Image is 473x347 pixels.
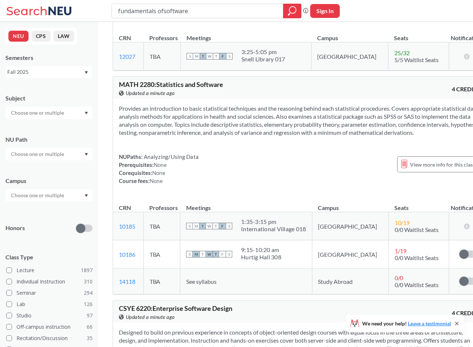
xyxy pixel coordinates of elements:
[7,108,69,117] input: Choose one or multiple
[119,304,232,312] span: CSYE 6220 : Enterprise Software Design
[85,71,88,74] svg: Dropdown arrow
[193,53,200,60] span: M
[395,226,439,233] span: 0/0 Waitlist Seats
[143,212,180,240] td: TBA
[5,94,93,102] div: Subject
[5,54,93,62] div: Semesters
[84,278,93,286] span: 310
[394,56,439,63] span: 5/5 Waitlist Seats
[81,266,93,274] span: 1897
[213,223,219,229] span: T
[126,89,175,97] span: Updated a minute ago
[119,153,199,185] div: NUPaths: Prerequisites: Corequisites: Course fees:
[87,334,93,342] span: 35
[241,218,306,225] div: 1:35 - 3:15 pm
[362,321,451,326] span: We need your help!
[7,191,69,200] input: Choose one or multiple
[5,136,93,144] div: NU Path
[241,246,281,253] div: 9:15 - 10:20 am
[119,278,135,285] a: 14118
[143,240,180,268] td: TBA
[219,53,226,60] span: F
[187,53,193,60] span: S
[53,31,74,42] button: LAW
[226,223,232,229] span: S
[395,274,403,281] span: 0 / 0
[199,223,206,229] span: T
[7,68,84,76] div: Fall 2025
[6,300,93,309] label: Lab
[395,247,407,254] span: 1 / 19
[193,251,199,258] span: M
[394,49,410,56] span: 25 / 32
[5,107,93,119] div: Dropdown arrow
[311,27,388,42] th: Campus
[5,66,93,78] div: Fall 2025Dropdown arrow
[119,223,135,230] a: 10185
[144,27,181,42] th: Professors
[150,178,163,184] span: None
[193,223,199,229] span: M
[200,53,206,60] span: T
[6,322,93,332] label: Off-campus instruction
[5,148,93,160] div: Dropdown arrow
[143,197,180,212] th: Professors
[119,80,223,88] span: MATH 2280 : Statistics and Software
[312,240,388,268] td: [GEOGRAPHIC_DATA]
[219,223,226,229] span: F
[283,4,301,18] div: magnifying glass
[186,251,193,258] span: S
[206,223,213,229] span: W
[6,333,93,343] label: Recitation/Discussion
[241,56,285,63] div: Snell Library 017
[213,251,219,258] span: T
[395,281,439,288] span: 0/0 Waitlist Seats
[408,320,451,327] a: Leave a testimonial
[5,189,93,202] div: Dropdown arrow
[213,53,219,60] span: T
[119,53,135,60] a: 12027
[144,42,181,70] td: TBA
[87,323,93,331] span: 66
[126,313,175,321] span: Updated a minute ago
[7,150,69,159] input: Choose one or multiple
[219,251,226,258] span: F
[312,268,388,294] td: Study Abroad
[6,266,93,275] label: Lecture
[5,177,93,185] div: Campus
[395,254,439,261] span: 0/0 Waitlist Seats
[181,27,311,42] th: Meetings
[180,197,312,212] th: Meetings
[84,289,93,297] span: 294
[310,4,340,18] button: Sign In
[5,224,25,232] p: Honors
[388,197,449,212] th: Seats
[186,223,193,229] span: S
[288,6,297,16] svg: magnifying glass
[119,251,135,258] a: 10186
[152,169,165,176] span: None
[241,48,285,56] div: 3:25 - 5:05 pm
[226,251,232,258] span: S
[119,34,131,42] div: CRN
[241,225,306,233] div: International Village 018
[154,161,167,168] span: None
[5,253,93,261] span: Class Type
[119,204,131,212] div: CRN
[206,251,213,258] span: W
[312,212,388,240] td: [GEOGRAPHIC_DATA]
[85,194,88,197] svg: Dropdown arrow
[6,288,93,298] label: Seminar
[312,197,388,212] th: Campus
[241,253,281,261] div: Hurtig Hall 308
[31,31,50,42] button: CPS
[6,277,93,286] label: Individual Instruction
[226,53,233,60] span: S
[143,268,180,294] td: TBA
[6,311,93,320] label: Studio
[388,27,449,42] th: Seats
[143,153,199,160] span: Analyzing/Using Data
[199,251,206,258] span: T
[206,53,213,60] span: W
[84,300,93,308] span: 126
